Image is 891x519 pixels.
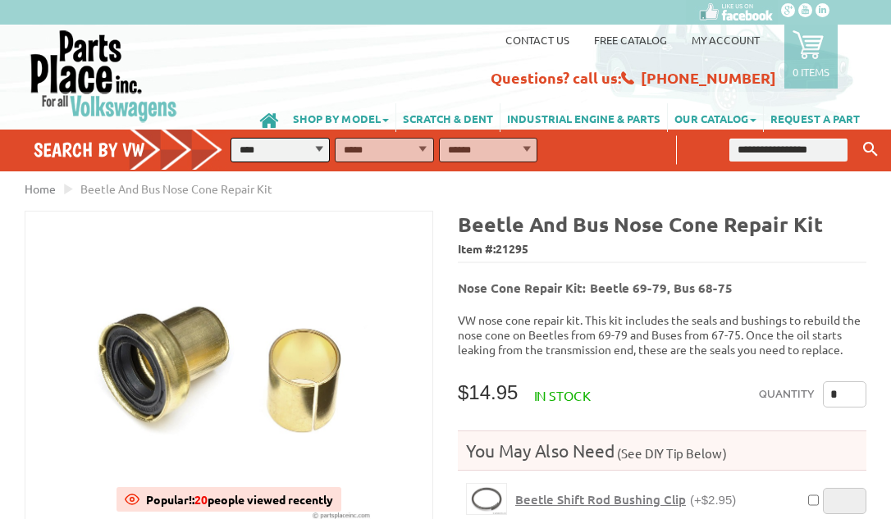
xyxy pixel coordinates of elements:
span: 21295 [496,241,528,256]
a: Home [25,181,56,196]
span: In stock [534,387,591,403]
a: SCRATCH & DENT [396,103,500,132]
h4: You May Also Need [458,439,866,462]
a: OUR CATALOG [668,103,763,132]
span: (See DIY Tip Below) [615,445,727,461]
span: Beetle Shift Rod Bushing Clip [515,491,686,508]
a: INDUSTRIAL ENGINE & PARTS [500,103,667,132]
a: Contact us [505,33,569,47]
p: 0 items [793,65,829,79]
label: Quantity [759,381,815,407]
b: Nose Cone Repair Kit: Beetle 69-79, Bus 68-75 [458,280,733,296]
button: Keyword Search [858,136,883,163]
span: Item #: [458,238,866,262]
a: 0 items [784,25,838,89]
span: $14.95 [458,381,518,403]
h4: Search by VW [34,138,235,162]
span: (+$2.95) [690,493,736,507]
img: Beetle Shift Rod Bushing Clip [467,484,506,514]
b: Beetle and Bus Nose Cone Repair Kit [458,211,823,237]
a: Free Catalog [594,33,667,47]
a: REQUEST A PART [764,103,866,132]
img: Parts Place Inc! [29,29,179,123]
p: VW nose cone repair kit. This kit includes the seals and bushings to rebuild the nose cone on Bee... [458,312,866,357]
a: Beetle Shift Rod Bushing Clip [466,483,507,515]
span: Beetle and Bus Nose Cone Repair Kit [80,181,272,196]
a: My Account [692,33,760,47]
a: SHOP BY MODEL [286,103,395,132]
a: Beetle Shift Rod Bushing Clip(+$2.95) [515,492,736,508]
